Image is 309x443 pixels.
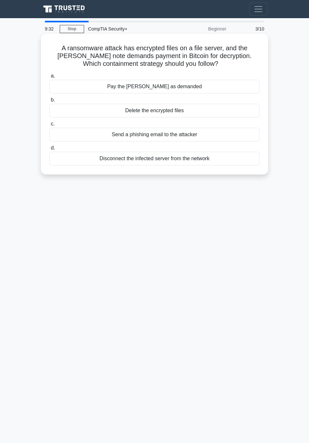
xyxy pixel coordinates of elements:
[84,22,173,35] div: CompTIA Security+
[173,22,230,35] div: Beginner
[49,104,260,117] div: Delete the encrypted files
[49,152,260,165] div: Disconnect the infected server from the network
[51,145,55,150] span: d.
[51,97,55,102] span: b.
[249,3,267,16] button: Toggle navigation
[41,22,60,35] div: 9:32
[51,121,55,126] span: c.
[49,128,260,141] div: Send a phishing email to the attacker
[51,73,55,78] span: a.
[230,22,268,35] div: 3/10
[49,80,260,93] div: Pay the [PERSON_NAME] as demanded
[49,44,260,68] h5: A ransomware attack has encrypted files on a file server, and the [PERSON_NAME] note demands paym...
[60,25,84,33] a: Stop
